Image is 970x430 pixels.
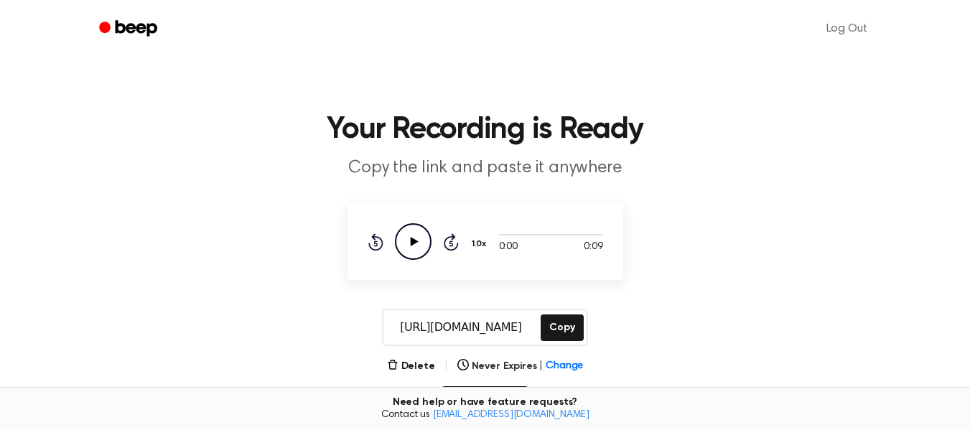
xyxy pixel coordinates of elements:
[812,11,882,46] a: Log Out
[444,357,449,375] span: |
[433,410,589,420] a: [EMAIL_ADDRESS][DOMAIN_NAME]
[387,359,435,374] button: Delete
[210,156,761,180] p: Copy the link and paste it anywhere
[457,359,584,374] button: Never Expires|Change
[118,115,853,145] h1: Your Recording is Ready
[9,409,961,422] span: Contact us
[499,240,518,255] span: 0:00
[541,314,583,341] button: Copy
[89,15,170,43] a: Beep
[539,359,543,374] span: |
[546,359,583,374] span: Change
[584,240,602,255] span: 0:09
[439,386,531,424] button: Record
[470,232,492,256] button: 1.0x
